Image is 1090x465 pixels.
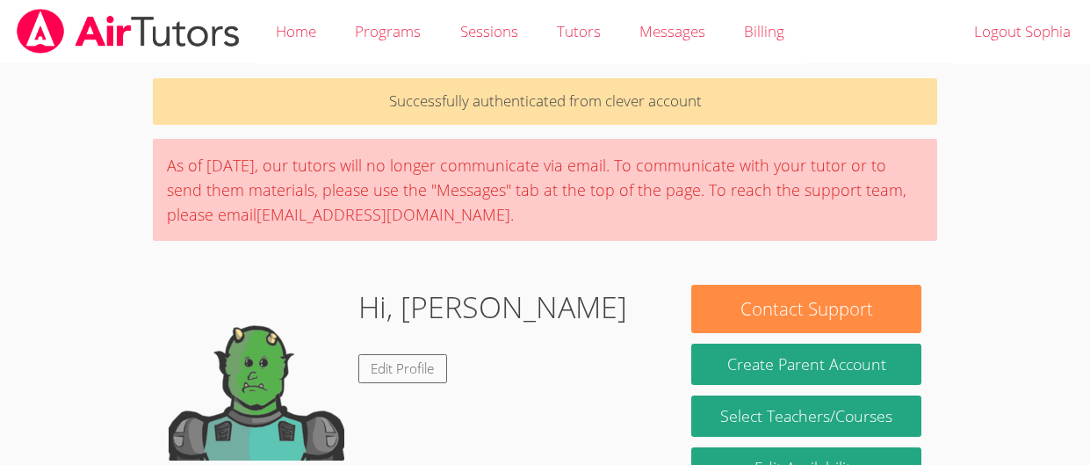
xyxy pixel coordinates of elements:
[15,9,242,54] img: airtutors_banner-c4298cdbf04f3fff15de1276eac7730deb9818008684d7c2e4769d2f7ddbe033.png
[169,285,344,461] img: default.png
[691,396,921,437] a: Select Teachers/Courses
[639,21,705,41] span: Messages
[358,354,448,383] a: Edit Profile
[153,78,938,125] p: Successfully authenticated from clever account
[691,285,921,333] button: Contact Support
[358,285,627,330] h1: Hi, [PERSON_NAME]
[153,139,938,241] div: As of [DATE], our tutors will no longer communicate via email. To communicate with your tutor or ...
[691,344,921,385] button: Create Parent Account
